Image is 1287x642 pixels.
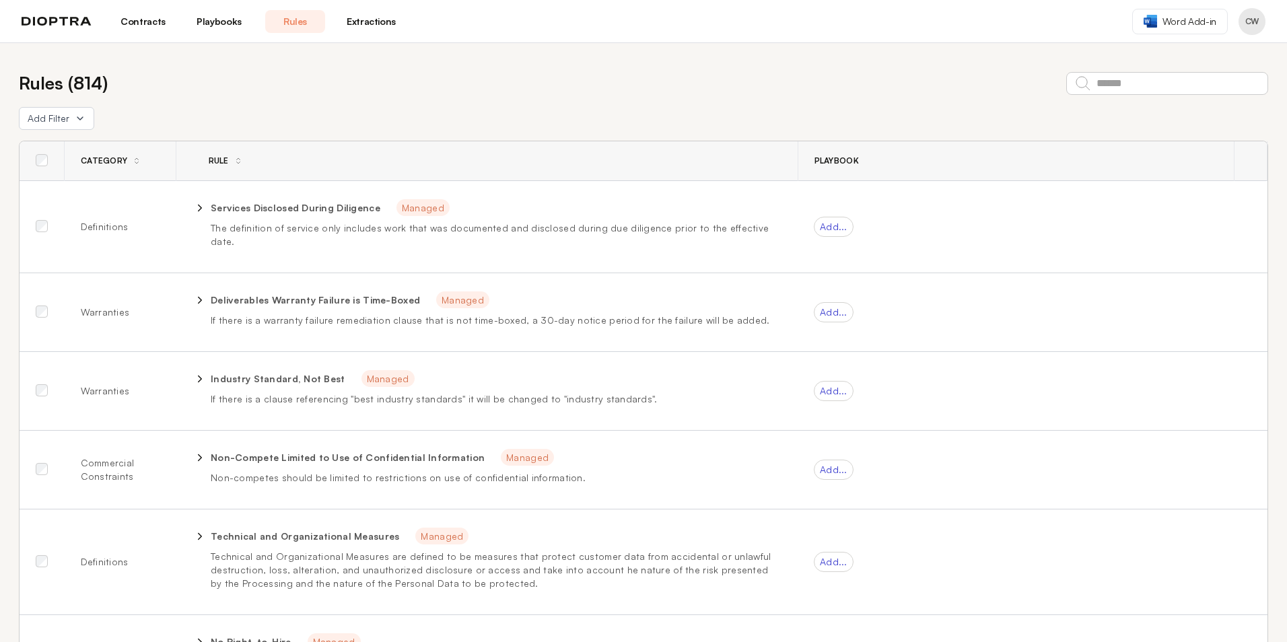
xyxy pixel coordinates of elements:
[1132,9,1228,34] a: Word Add-in
[1162,15,1216,28] span: Word Add-in
[81,155,127,166] span: Category
[814,460,854,480] div: Add...
[341,10,401,33] a: Extractions
[265,10,325,33] a: Rules
[193,155,229,166] div: Rule
[814,155,859,166] span: Playbook
[65,181,176,273] td: Definitions
[396,199,450,216] span: Managed
[211,530,399,543] p: Technical and Organizational Measures
[501,449,554,466] span: Managed
[211,392,781,406] p: If there is a clause referencing "best industry standards" it will be changed to "industry standa...
[19,70,108,96] h2: Rules ( 814 )
[1239,8,1265,35] button: Profile menu
[65,431,176,509] td: Commercial Constraints
[211,221,781,248] p: The definition of service only includes work that was documented and disclosed during due diligen...
[814,552,854,572] div: Add...
[19,107,94,130] button: Add Filter
[211,201,380,215] p: Services Disclosed During Diligence
[814,381,854,401] div: Add...
[211,372,345,386] p: Industry Standard, Not Best
[211,471,781,485] p: Non-competes should be limited to restrictions on use of confidential information.
[415,528,468,544] span: Managed
[211,550,781,590] p: Technical and Organizational Measures are defined to be measures that protect customer data from ...
[22,17,92,26] img: logo
[65,273,176,352] td: Warranties
[113,10,173,33] a: Contracts
[814,217,854,237] div: Add...
[211,451,485,464] p: Non-Compete Limited to Use of Confidential Information
[436,291,489,308] span: Managed
[1144,15,1157,28] img: word
[28,112,69,125] span: Add Filter
[189,10,249,33] a: Playbooks
[814,302,854,322] div: Add...
[211,293,420,307] p: Deliverables Warranty Failure is Time-Boxed
[361,370,415,387] span: Managed
[65,352,176,431] td: Warranties
[65,509,176,615] td: Definitions
[211,314,781,327] p: If there is a warranty failure remediation clause that is not time-boxed, a 30-day notice period ...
